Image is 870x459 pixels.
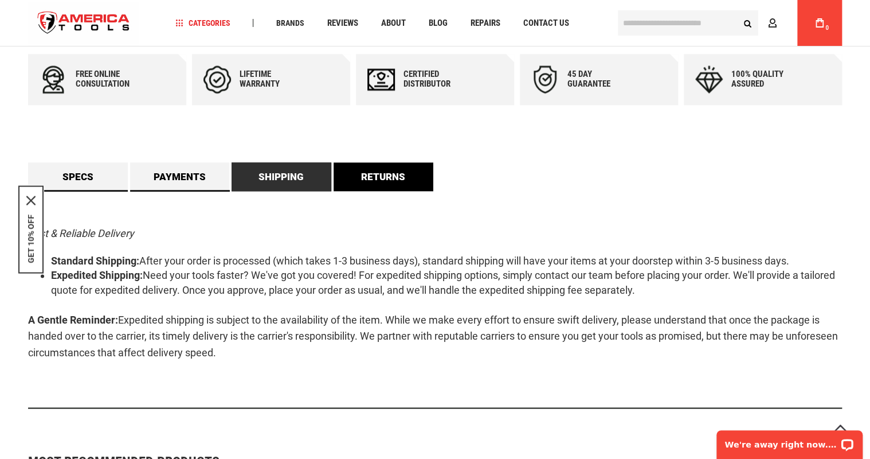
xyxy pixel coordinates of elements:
a: About [376,15,411,31]
a: Blog [424,15,453,31]
div: Lifetime warranty [240,69,308,89]
a: Reviews [322,15,363,31]
a: Categories [170,15,236,31]
em: Fast & Reliable Delivery [28,227,134,239]
li: Need your tools faster? We've got you covered! For expedited shipping options, simply contact our... [51,268,842,297]
div: Free online consultation [76,69,144,89]
p: Expedited shipping is subject to the availability of the item. While we make every effort to ensu... [28,312,842,361]
button: GET 10% OFF [26,215,36,263]
strong: Expedited Shipping: [51,269,143,281]
span: About [381,19,406,28]
strong: Standard Shipping: [51,255,139,267]
a: Contact Us [518,15,574,31]
span: Contact Us [523,19,569,28]
span: Brands [276,19,304,27]
img: America Tools [28,2,139,45]
span: Blog [429,19,448,28]
div: 45 day Guarantee [567,69,636,89]
span: Reviews [327,19,358,28]
span: Repairs [471,19,500,28]
button: Close [26,196,36,205]
div: Certified Distributor [403,69,472,89]
iframe: LiveChat chat widget [709,423,870,459]
button: Search [736,12,758,34]
a: Repairs [465,15,505,31]
a: Payments [130,162,230,191]
a: Specs [28,162,128,191]
li: After your order is processed (which takes 1-3 business days), standard shipping will have your i... [51,254,842,269]
a: Brands [271,15,309,31]
a: Returns [334,162,433,191]
div: 100% quality assured [731,69,800,89]
span: 0 [825,25,829,31]
strong: A Gentle Reminder: [28,314,118,326]
a: store logo [28,2,139,45]
span: Categories [175,19,230,27]
a: Shipping [232,162,331,191]
svg: close icon [26,196,36,205]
